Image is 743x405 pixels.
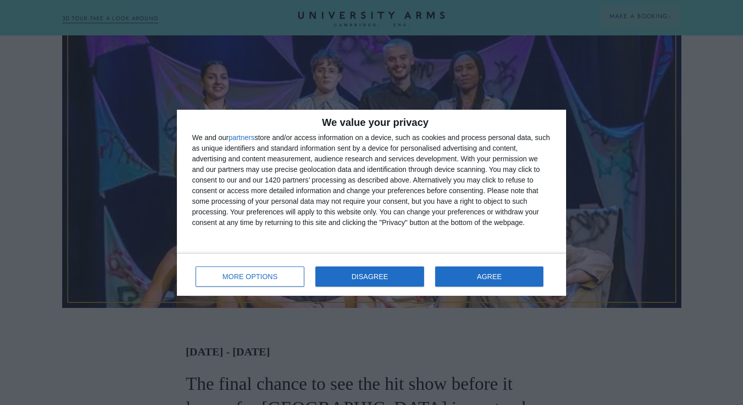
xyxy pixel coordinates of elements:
[352,273,388,280] span: DISAGREE
[196,266,304,287] button: MORE OPTIONS
[192,117,551,127] h2: We value your privacy
[222,273,277,280] span: MORE OPTIONS
[192,132,551,228] div: We and our store and/or access information on a device, such as cookies and process personal data...
[435,266,543,287] button: AGREE
[477,273,502,280] span: AGREE
[177,110,566,296] div: qc-cmp2-ui
[315,266,424,287] button: DISAGREE
[228,134,254,141] button: partners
